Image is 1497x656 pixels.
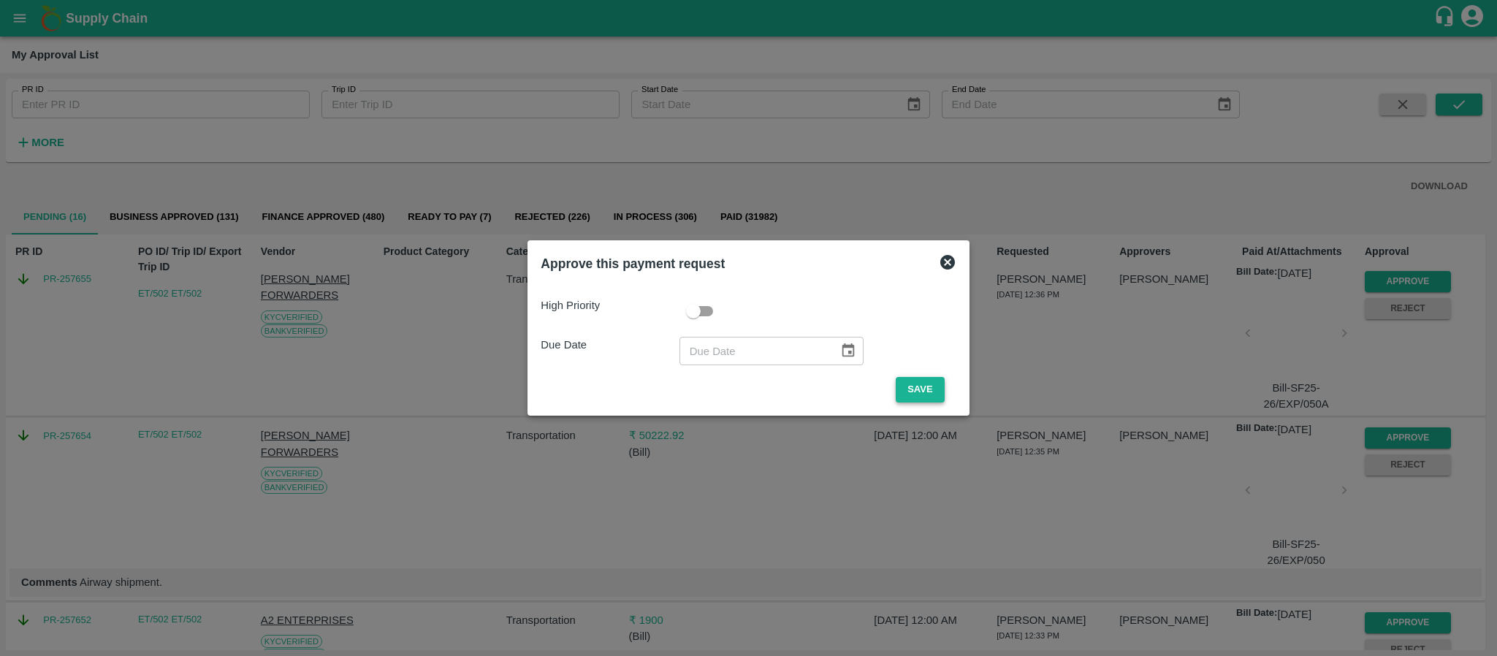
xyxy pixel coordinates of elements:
p: Due Date [541,337,679,353]
p: High Priority [541,297,679,313]
button: Choose date [834,337,862,365]
b: Approve this payment request [541,256,725,271]
input: Due Date [679,337,829,365]
button: Save [896,377,944,403]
